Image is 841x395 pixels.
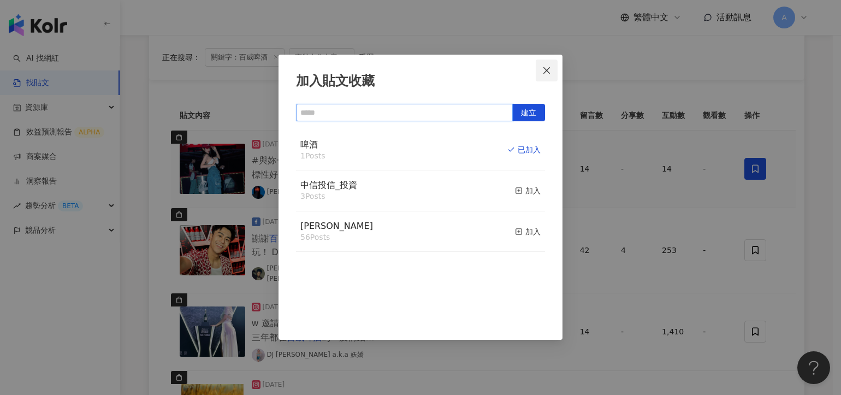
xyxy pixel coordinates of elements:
[521,104,536,122] span: 建立
[515,220,541,243] button: 加入
[300,151,325,162] div: 1 Posts
[536,60,558,81] button: Close
[300,232,373,243] div: 56 Posts
[300,139,318,150] span: 啤酒
[507,144,541,156] div: 已加入
[507,139,541,162] button: 已加入
[296,72,545,91] div: 加入貼文收藏
[300,140,318,149] a: 啤酒
[515,185,541,197] div: 加入
[542,66,551,75] span: close
[300,191,357,202] div: 3 Posts
[515,226,541,238] div: 加入
[300,221,373,231] span: [PERSON_NAME]
[300,181,357,190] a: 中信投信_投資
[512,104,545,121] button: 建立
[300,180,357,190] span: 中信投信_投資
[300,222,373,231] a: [PERSON_NAME]
[515,179,541,202] button: 加入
